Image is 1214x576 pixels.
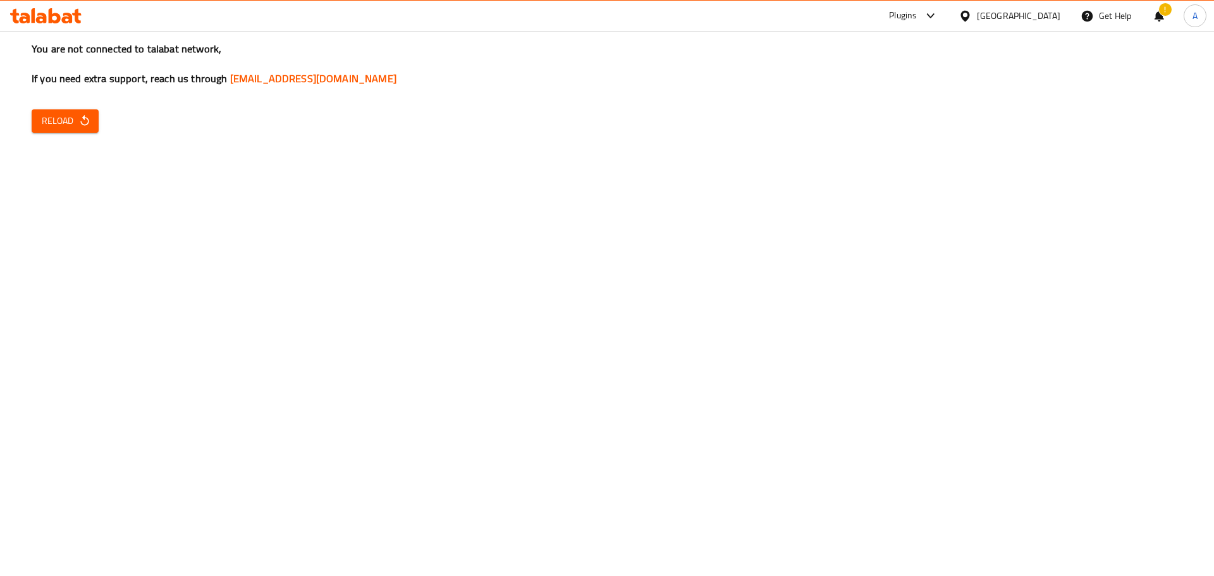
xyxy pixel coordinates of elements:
[1193,9,1198,23] span: A
[32,42,1182,86] h3: You are not connected to talabat network, If you need extra support, reach us through
[32,109,99,133] button: Reload
[230,69,396,88] a: [EMAIL_ADDRESS][DOMAIN_NAME]
[977,9,1060,23] div: [GEOGRAPHIC_DATA]
[889,8,917,23] div: Plugins
[42,113,89,129] span: Reload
